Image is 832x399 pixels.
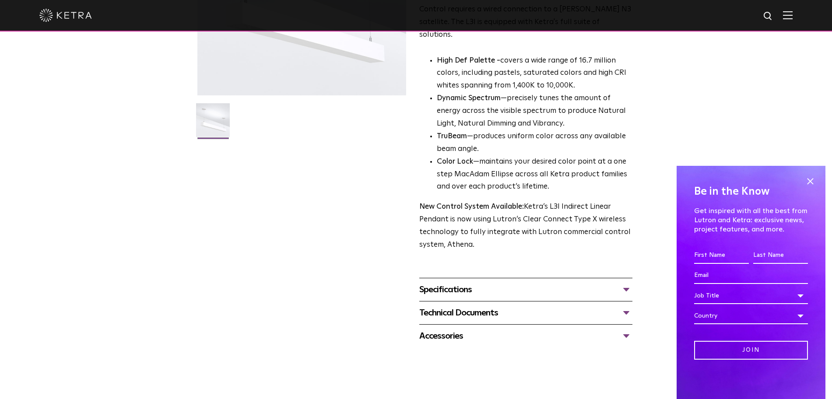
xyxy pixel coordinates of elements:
[437,133,467,140] strong: TruBeam
[694,287,808,304] div: Job Title
[753,247,808,264] input: Last Name
[694,341,808,360] input: Join
[419,203,524,210] strong: New Control System Available:
[694,206,808,234] p: Get inspired with all the best from Lutron and Ketra: exclusive news, project features, and more.
[437,158,473,165] strong: Color Lock
[419,306,632,320] div: Technical Documents
[437,92,632,130] li: —precisely tunes the amount of energy across the visible spectrum to produce Natural Light, Natur...
[196,103,230,143] img: L3I-Linear-2021-Web-Square
[419,201,632,252] p: Ketra’s L3I Indirect Linear Pendant is now using Lutron’s Clear Connect Type X wireless technolog...
[437,130,632,156] li: —produces uniform color across any available beam angle.
[694,247,749,264] input: First Name
[39,9,92,22] img: ketra-logo-2019-white
[419,329,632,343] div: Accessories
[437,94,501,102] strong: Dynamic Spectrum
[437,55,632,93] p: covers a wide range of 16.7 million colors, including pastels, saturated colors and high CRI whit...
[694,308,808,324] div: Country
[783,11,793,19] img: Hamburger%20Nav.svg
[419,283,632,297] div: Specifications
[694,267,808,284] input: Email
[763,11,774,22] img: search icon
[694,183,808,200] h4: Be in the Know
[437,156,632,194] li: —maintains your desired color point at a one step MacAdam Ellipse across all Ketra product famili...
[437,57,500,64] strong: High Def Palette -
